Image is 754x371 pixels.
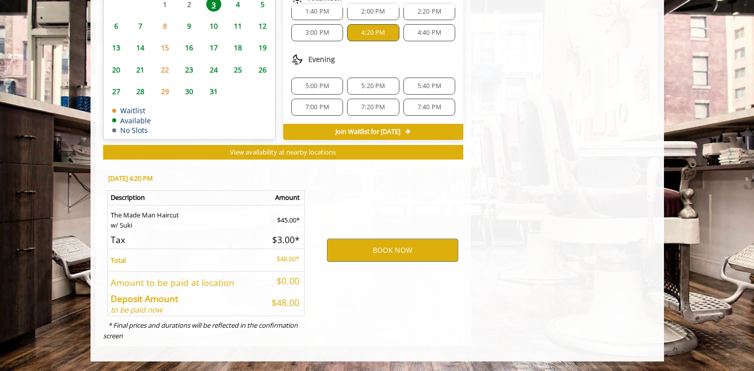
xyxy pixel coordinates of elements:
b: Amount [275,193,300,202]
span: 16 [182,40,197,55]
td: No Slots [112,126,151,134]
span: 1:40 PM [305,8,329,16]
td: Waitlist [112,107,151,114]
td: The Made Man Haircut w/ Suki [107,205,262,231]
span: 11 [230,19,245,33]
td: Available [112,117,151,124]
span: 5:40 PM [417,82,441,90]
td: Select day16 [177,37,201,58]
td: Select day22 [152,59,177,81]
h5: $48.00 [265,298,299,308]
td: Select day9 [177,15,201,37]
td: Select day6 [104,15,128,37]
div: 3:00 PM [291,24,343,41]
b: Total [111,256,126,265]
td: Select day25 [226,59,250,81]
span: 17 [206,40,221,55]
span: 5:00 PM [305,82,329,90]
td: Select day10 [201,15,225,37]
span: Evening [308,55,335,63]
span: 12 [255,19,270,33]
span: Join Waitlist for [DATE] [336,128,400,136]
td: Select day27 [104,81,128,102]
span: View availability at nearby locations [230,147,336,157]
button: View availability at nearby locations [103,145,464,160]
i: to be paid now [111,305,162,315]
td: $45.00* [262,205,305,231]
b: Deposit Amount [111,292,178,305]
td: Select day18 [226,37,250,58]
div: 4:40 PM [403,24,455,41]
div: 7:40 PM [403,99,455,116]
div: 4:20 PM [347,24,399,41]
div: 2:20 PM [403,3,455,20]
span: 19 [255,40,270,55]
span: 30 [182,84,197,99]
td: Select day15 [152,37,177,58]
span: 7:20 PM [361,103,385,111]
h5: $3.00* [265,235,299,245]
td: Select day26 [250,59,275,81]
span: 14 [133,40,148,55]
span: 29 [157,84,173,99]
h5: $0.00 [265,276,299,286]
span: 2:20 PM [417,8,441,16]
span: 3:00 PM [305,29,329,37]
span: 7:40 PM [417,103,441,111]
span: 25 [230,62,245,77]
span: 20 [109,62,124,77]
td: Select day12 [250,15,275,37]
span: 7:00 PM [305,103,329,111]
span: 4:40 PM [417,29,441,37]
td: Select day14 [128,37,152,58]
td: Select day23 [177,59,201,81]
button: BOOK NOW [327,239,458,262]
span: 28 [133,84,148,99]
span: 6 [109,19,124,33]
h5: Tax [111,235,258,245]
div: 5:40 PM [403,78,455,95]
b: Description [111,193,145,202]
span: 15 [157,40,173,55]
div: 5:20 PM [347,78,399,95]
span: 10 [206,19,221,33]
h5: Amount to be paid at location [111,278,258,287]
span: 7 [133,19,148,33]
td: Select day11 [226,15,250,37]
span: 18 [230,40,245,55]
span: 31 [206,84,221,99]
td: Select day13 [104,37,128,58]
span: 2:00 PM [361,8,385,16]
span: 4:20 PM [361,29,385,37]
p: $48.00* [265,254,299,264]
td: Select day19 [250,37,275,58]
td: Select day28 [128,81,152,102]
b: [DATE] 4:20 PM [108,174,153,183]
td: Select day31 [201,81,225,102]
div: 5:00 PM [291,78,343,95]
span: 5:20 PM [361,82,385,90]
div: 2:00 PM [347,3,399,20]
div: 1:40 PM [291,3,343,20]
td: Select day7 [128,15,152,37]
span: 26 [255,62,270,77]
td: Select day21 [128,59,152,81]
td: Select day29 [152,81,177,102]
i: * Final prices and durations will be reflected in the confirmation screen [103,321,298,340]
img: evening slots [291,53,303,65]
span: 24 [206,62,221,77]
span: 8 [157,19,173,33]
span: 21 [133,62,148,77]
div: 7:20 PM [347,99,399,116]
div: 7:00 PM [291,99,343,116]
span: 23 [182,62,197,77]
td: Select day24 [201,59,225,81]
td: Select day20 [104,59,128,81]
span: 27 [109,84,124,99]
span: 13 [109,40,124,55]
td: Select day8 [152,15,177,37]
span: 22 [157,62,173,77]
span: 9 [182,19,197,33]
td: Select day30 [177,81,201,102]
